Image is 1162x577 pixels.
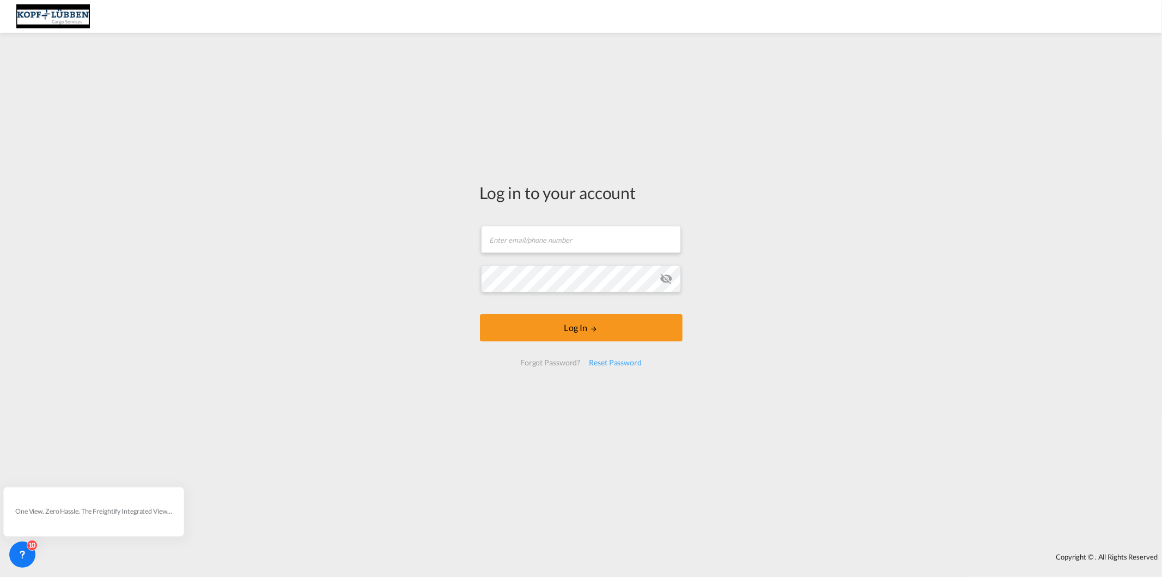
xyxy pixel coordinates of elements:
div: Reset Password [585,353,646,372]
div: Log in to your account [480,181,683,204]
button: LOGIN [480,314,683,341]
input: Enter email/phone number [481,226,681,253]
img: 25cf3bb0aafc11ee9c4fdbd399af7748.JPG [16,4,90,29]
div: Forgot Password? [516,353,585,372]
md-icon: icon-eye-off [660,272,673,285]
